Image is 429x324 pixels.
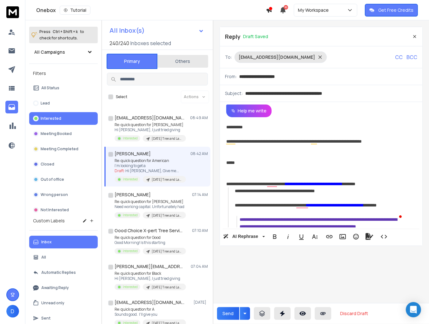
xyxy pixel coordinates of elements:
p: Closed [41,162,54,167]
p: [EMAIL_ADDRESS][DOMAIN_NAME] [239,54,315,60]
p: Good Morning! Is this starting [115,240,186,245]
button: AI Rephrase [222,230,266,243]
p: Need working capital. Unfortunately had [115,204,186,209]
p: Interested [41,116,61,121]
button: Interested [29,112,98,125]
h1: [EMAIL_ADDRESS][DOMAIN_NAME] [115,115,184,121]
p: [DATE] Tree and Landscaping [152,285,182,290]
button: Meeting Completed [29,143,98,155]
p: Subject: [225,90,243,97]
p: Sent [41,316,50,321]
p: 07:14 AM [192,192,208,197]
button: D [6,305,19,318]
p: Meeting Completed [41,146,78,152]
p: Wrong person [41,192,68,197]
button: Not Interested [29,204,98,216]
p: Re: quick question for [PERSON_NAME] [115,122,186,127]
button: All Inbox(s) [104,24,209,37]
p: Re: quick question for American [115,158,186,163]
p: My Workspace [298,7,331,13]
p: 08:42 AM [190,151,208,156]
span: 240 / 240 [109,39,129,47]
p: 08:49 AM [190,115,208,120]
p: [DATE] Tree and Landscaping [152,249,182,254]
button: All [29,251,98,264]
button: Code View [378,230,390,243]
h1: [EMAIL_ADDRESS][DOMAIN_NAME] [115,299,184,306]
p: Inbox [41,240,52,245]
p: Interested [123,177,138,182]
h1: [PERSON_NAME] [115,192,151,198]
p: Reply [225,32,241,41]
p: CC [395,53,403,61]
button: Meeting Booked [29,127,98,140]
button: Automatic Replies [29,266,98,279]
button: Emoticons [350,230,362,243]
p: Awaiting Reply [41,285,69,290]
button: All Status [29,82,98,94]
p: Out of office [41,177,64,182]
button: Others [157,54,208,68]
p: Get Free Credits [378,7,413,13]
p: From: [225,73,237,80]
p: Sounds good. I'll give you [115,312,186,317]
button: All Campaigns [29,46,98,58]
div: Onebox [36,6,266,15]
button: Discard Draft [335,307,373,320]
h1: [PERSON_NAME][EMAIL_ADDRESS][DOMAIN_NAME] [115,263,184,270]
span: 50 [284,5,288,10]
h1: Good Choice X-pert Tree Service Office [115,227,184,234]
button: Insert Image (Ctrl+P) [337,230,349,243]
span: Draft: [115,168,125,173]
p: [DATE] Tree and Landscaping [152,177,182,182]
button: Underline (Ctrl+U) [295,230,307,243]
p: Unread only [41,300,64,306]
h1: All Campaigns [34,49,65,55]
button: Help me write [226,105,272,117]
p: [DATE] Tree and Landscaping [152,213,182,218]
p: Press to check for shortcuts. [39,29,84,41]
p: BCC [406,53,417,61]
button: Awaiting Reply [29,281,98,294]
button: Wrong person [29,188,98,201]
label: Select [116,94,127,99]
button: Inbox [29,236,98,248]
p: Interested [123,136,138,141]
button: Out of office [29,173,98,186]
p: [DATE] [194,300,208,305]
button: Tutorial [60,6,90,15]
p: Automatic Replies [41,270,76,275]
p: To: [225,54,232,60]
p: Interested [123,249,138,253]
p: Not Interested [41,207,69,213]
p: Lead [41,101,50,106]
h3: Custom Labels [33,218,65,224]
button: Primary [107,54,157,69]
p: Re: quick question for Black [115,271,186,276]
p: Interested [123,285,138,289]
p: 07:10 AM [192,228,208,233]
p: Re: quick question for Good [115,235,186,240]
p: Re: quick question for A [115,307,186,312]
p: All [41,255,46,260]
button: Unread only [29,297,98,309]
button: Get Free Credits [365,4,418,17]
span: Hi [PERSON_NAME], Give me ... [125,168,179,173]
p: Hi [PERSON_NAME], I just tried giving [115,127,186,132]
p: 07:04 AM [191,264,208,269]
button: Bold (Ctrl+B) [269,230,281,243]
h3: Inboxes selected [130,39,171,47]
p: [DATE] Tree and Landscaping [152,136,182,141]
p: Interested [123,213,138,218]
button: More Text [309,230,321,243]
p: Meeting Booked [41,131,72,136]
button: Send [217,307,239,320]
p: I'm looking to get a [115,163,186,168]
h1: [PERSON_NAME] [115,151,151,157]
p: Draft Saved [243,33,268,40]
h1: All Inbox(s) [109,27,145,34]
button: Italic (Ctrl+I) [282,230,294,243]
span: Ctrl + Shift + k [52,28,79,35]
